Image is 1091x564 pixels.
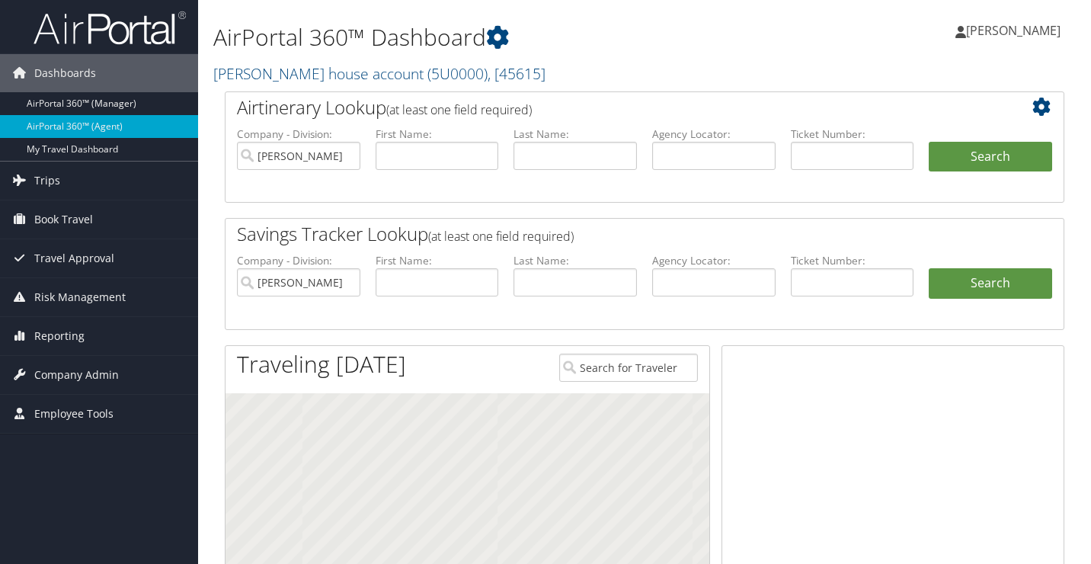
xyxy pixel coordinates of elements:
[929,142,1052,172] button: Search
[34,356,119,394] span: Company Admin
[386,101,532,118] span: (at least one field required)
[376,127,499,142] label: First Name:
[34,54,96,92] span: Dashboards
[652,127,776,142] label: Agency Locator:
[427,63,488,84] span: ( 5U0000 )
[34,10,186,46] img: airportal-logo.png
[237,95,982,120] h2: Airtinerary Lookup
[34,317,85,355] span: Reporting
[237,253,360,268] label: Company - Division:
[34,162,60,200] span: Trips
[34,395,114,433] span: Employee Tools
[237,268,360,296] input: search accounts
[213,63,545,84] a: [PERSON_NAME] house account
[559,354,698,382] input: Search for Traveler
[514,253,637,268] label: Last Name:
[791,127,914,142] label: Ticket Number:
[514,127,637,142] label: Last Name:
[791,253,914,268] label: Ticket Number:
[428,228,574,245] span: (at least one field required)
[34,239,114,277] span: Travel Approval
[34,200,93,239] span: Book Travel
[213,21,789,53] h1: AirPortal 360™ Dashboard
[488,63,545,84] span: , [ 45615 ]
[237,348,406,380] h1: Traveling [DATE]
[955,8,1076,53] a: [PERSON_NAME]
[237,127,360,142] label: Company - Division:
[929,268,1052,299] a: Search
[652,253,776,268] label: Agency Locator:
[966,22,1061,39] span: [PERSON_NAME]
[237,221,982,247] h2: Savings Tracker Lookup
[376,253,499,268] label: First Name:
[34,278,126,316] span: Risk Management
